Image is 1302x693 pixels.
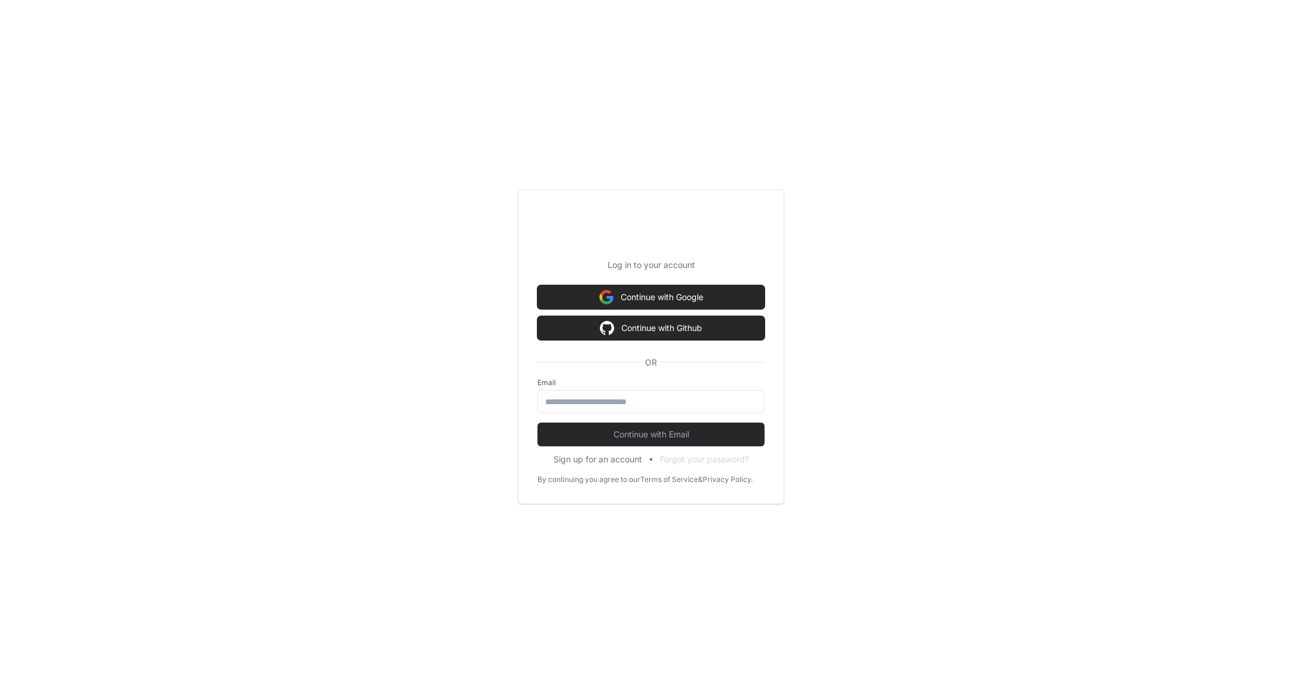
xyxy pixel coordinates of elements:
[703,475,753,484] a: Privacy Policy.
[537,285,765,309] button: Continue with Google
[553,453,642,465] button: Sign up for an account
[537,316,765,340] button: Continue with Github
[537,475,640,484] div: By continuing you agree to our
[537,259,765,271] p: Log in to your account
[537,429,765,440] span: Continue with Email
[640,475,698,484] a: Terms of Service
[600,316,614,340] img: Sign in with google
[698,475,703,484] div: &
[640,357,662,368] span: OR
[537,378,765,388] label: Email
[537,423,765,446] button: Continue with Email
[660,453,749,465] button: Forgot your password?
[599,285,614,309] img: Sign in with google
